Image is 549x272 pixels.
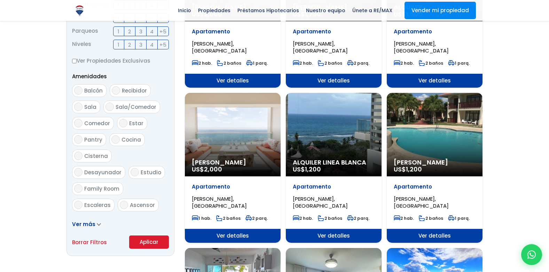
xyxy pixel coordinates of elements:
[122,87,147,94] span: Recibidor
[394,40,449,54] span: [PERSON_NAME], [GEOGRAPHIC_DATA]
[84,87,103,94] span: Balcón
[216,215,241,221] span: 2 baños
[394,159,476,166] span: [PERSON_NAME]
[305,165,321,174] span: 1,200
[74,86,83,95] input: Balcón
[130,201,155,209] span: Ascensor
[448,60,470,66] span: 1 parq.
[73,5,86,17] img: Logo de REMAX
[246,60,268,66] span: 1 parq.
[195,5,234,16] span: Propiedades
[387,229,483,243] span: Ver detalles
[131,168,139,176] input: Estudio
[394,215,414,221] span: 2 hab.
[74,119,83,127] input: Comedor
[387,74,483,88] span: Ver detalles
[72,72,169,81] p: Amenidades
[293,159,375,166] span: Alquiler Linea Blanca
[286,229,382,243] span: Ver detalles
[286,74,382,88] span: Ver detalles
[116,103,156,111] span: Sala/Comedor
[394,195,449,209] span: [PERSON_NAME], [GEOGRAPHIC_DATA]
[394,183,476,190] p: Apartamento
[84,185,119,192] span: Family Room
[394,28,476,35] p: Apartamento
[293,28,375,35] p: Apartamento
[387,93,483,243] a: [PERSON_NAME] US$1,200 Apartamento [PERSON_NAME], [GEOGRAPHIC_DATA] 2 hab. 2 baños 1 parq. Ver de...
[185,229,281,243] span: Ver detalles
[303,5,349,16] span: Nuestro equipo
[394,165,422,174] span: US$
[293,215,313,221] span: 2 hab.
[347,60,369,66] span: 2 parq.
[318,215,342,221] span: 2 baños
[105,103,114,111] input: Sala/Comedor
[84,201,111,209] span: Escaleras
[192,159,274,166] span: [PERSON_NAME]
[84,120,110,127] span: Comedor
[159,40,166,49] span: +5
[217,60,241,66] span: 2 baños
[349,5,396,16] span: Únete a RE/MAX
[159,27,166,36] span: +5
[204,165,222,174] span: 2,000
[286,93,382,243] a: Alquiler Linea Blanca US$1,200 Apartamento [PERSON_NAME], [GEOGRAPHIC_DATA] 2 hab. 2 baños 2 parq...
[293,60,313,66] span: 2 hab.
[139,40,142,49] span: 3
[419,60,443,66] span: 2 baños
[72,221,101,228] a: Ver más
[72,40,91,49] span: Niveles
[74,168,83,176] input: Desayunador
[405,2,476,19] a: Vender mi propiedad
[192,60,212,66] span: 2 hab.
[192,165,222,174] span: US$
[293,40,348,54] span: [PERSON_NAME], [GEOGRAPHIC_DATA]
[129,235,169,249] button: Aplicar
[72,26,98,36] span: Parqueos
[120,201,128,209] input: Ascensor
[347,215,369,221] span: 2 parq.
[293,165,321,174] span: US$
[406,165,422,174] span: 1,200
[192,183,274,190] p: Apartamento
[293,183,375,190] p: Apartamento
[150,40,154,49] span: 4
[72,56,169,65] label: Ver Propiedades Exclusivas
[119,119,127,127] input: Estar
[118,27,119,36] span: 1
[318,60,342,66] span: 2 baños
[128,27,131,36] span: 2
[74,135,83,144] input: Pantry
[150,27,154,36] span: 4
[72,238,107,247] a: Borrar Filtros
[419,215,443,221] span: 2 baños
[74,152,83,160] input: Cisterna
[129,120,143,127] span: Estar
[245,215,268,221] span: 2 parq.
[448,215,470,221] span: 1 parq.
[192,195,247,209] span: [PERSON_NAME], [GEOGRAPHIC_DATA]
[293,195,348,209] span: [PERSON_NAME], [GEOGRAPHIC_DATA]
[84,169,121,176] span: Desayunador
[112,86,120,95] input: Recibidor
[74,184,83,193] input: Family Room
[185,74,281,88] span: Ver detalles
[74,201,83,209] input: Escaleras
[174,5,195,16] span: Inicio
[234,5,303,16] span: Préstamos Hipotecarios
[185,93,281,243] a: [PERSON_NAME] US$2,000 Apartamento [PERSON_NAME], [GEOGRAPHIC_DATA] 1 hab. 2 baños 2 parq. Ver de...
[128,40,131,49] span: 2
[74,103,83,111] input: Sala
[192,215,211,221] span: 1 hab.
[72,59,77,63] input: Ver Propiedades Exclusivas
[84,103,96,111] span: Sala
[139,27,142,36] span: 3
[72,221,95,228] span: Ver más
[141,169,161,176] span: Estudio
[118,40,119,49] span: 1
[192,40,247,54] span: [PERSON_NAME], [GEOGRAPHIC_DATA]
[192,28,274,35] p: Apartamento
[394,60,414,66] span: 2 hab.
[84,152,108,160] span: Cisterna
[121,136,141,143] span: Cocina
